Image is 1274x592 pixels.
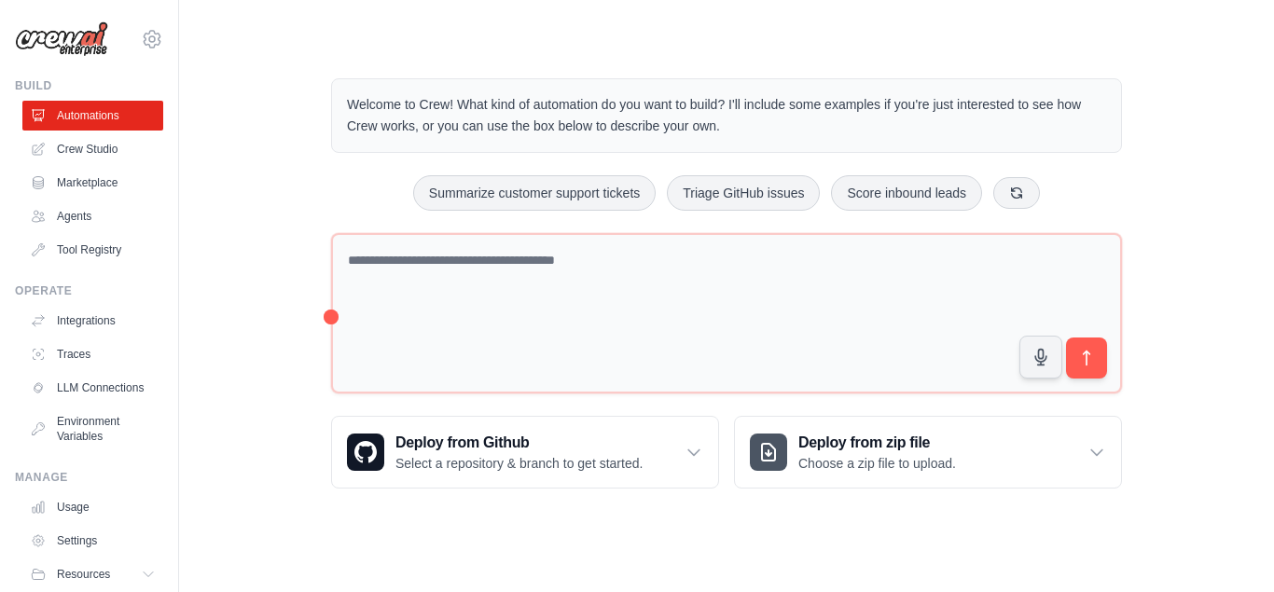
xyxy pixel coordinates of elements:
[22,235,163,265] a: Tool Registry
[831,175,982,211] button: Score inbound leads
[798,454,956,473] p: Choose a zip file to upload.
[15,470,163,485] div: Manage
[22,101,163,131] a: Automations
[395,454,643,473] p: Select a repository & branch to get started.
[798,432,956,454] h3: Deploy from zip file
[15,78,163,93] div: Build
[22,168,163,198] a: Marketplace
[347,94,1106,137] p: Welcome to Crew! What kind of automation do you want to build? I'll include some examples if you'...
[395,432,643,454] h3: Deploy from Github
[22,526,163,556] a: Settings
[22,559,163,589] button: Resources
[22,201,163,231] a: Agents
[22,373,163,403] a: LLM Connections
[667,175,820,211] button: Triage GitHub issues
[22,134,163,164] a: Crew Studio
[22,492,163,522] a: Usage
[413,175,656,211] button: Summarize customer support tickets
[1181,503,1274,592] iframe: Chat Widget
[22,406,163,451] a: Environment Variables
[22,306,163,336] a: Integrations
[22,339,163,369] a: Traces
[57,567,110,582] span: Resources
[15,21,108,57] img: Logo
[15,283,163,298] div: Operate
